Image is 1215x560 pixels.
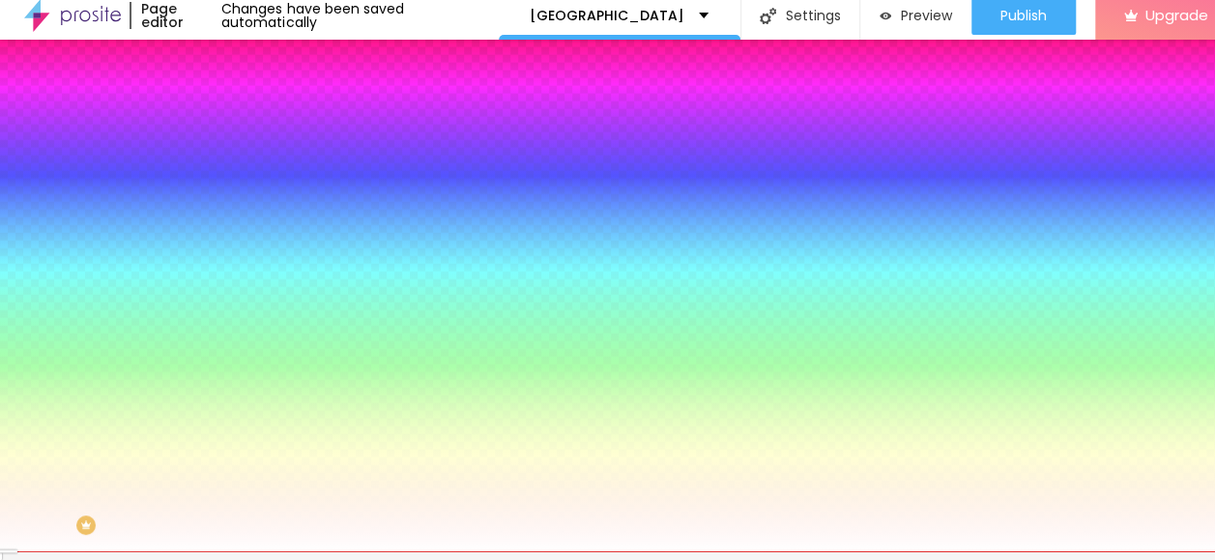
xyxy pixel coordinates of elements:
[530,9,684,22] p: [GEOGRAPHIC_DATA]
[130,2,222,29] div: Page editor
[901,8,952,23] span: Preview
[1000,8,1047,23] span: Publish
[221,2,498,29] div: Changes have been saved automatically
[760,8,776,24] img: Icone
[1145,7,1208,23] span: Upgrade
[880,8,891,24] img: view-1.svg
